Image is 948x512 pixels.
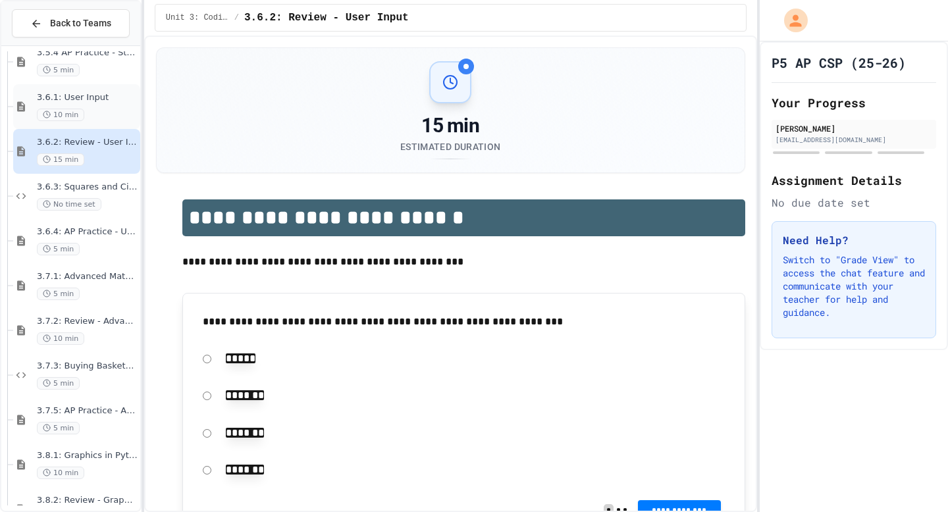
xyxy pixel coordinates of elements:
span: 5 min [37,243,80,255]
span: 3.5.4 AP Practice - String Manipulation [37,47,138,59]
span: 3.6.2: Review - User Input [244,10,409,26]
span: No time set [37,198,101,211]
div: No due date set [772,195,936,211]
h1: P5 AP CSP (25-26) [772,53,906,72]
span: 3.6.4: AP Practice - User Input [37,226,138,238]
span: 3.6.1: User Input [37,92,138,103]
div: [EMAIL_ADDRESS][DOMAIN_NAME] [776,135,932,145]
span: 5 min [37,377,80,390]
span: 3.8.1: Graphics in Python [37,450,138,461]
span: 10 min [37,467,84,479]
span: 3.7.2: Review - Advanced Math in Python [37,316,138,327]
span: 5 min [37,422,80,434]
span: 3.6.2: Review - User Input [37,137,138,148]
div: My Account [770,5,811,36]
span: 3.7.3: Buying Basketballs [37,361,138,372]
span: 10 min [37,332,84,345]
h3: Need Help? [783,232,925,248]
div: [PERSON_NAME] [776,122,932,134]
span: 3.8.2: Review - Graphics in Python [37,495,138,506]
span: 5 min [37,288,80,300]
span: 3.7.1: Advanced Math in Python [37,271,138,282]
span: 3.7.5: AP Practice - Arithmetic Operators [37,405,138,417]
p: Switch to "Grade View" to access the chat feature and communicate with your teacher for help and ... [783,253,925,319]
span: 5 min [37,64,80,76]
div: 15 min [400,114,500,138]
span: 3.6.3: Squares and Circles [37,182,138,193]
span: Unit 3: Coding [166,13,229,23]
div: Estimated Duration [400,140,500,153]
h2: Your Progress [772,93,936,112]
span: / [234,13,239,23]
span: 15 min [37,153,84,166]
span: Back to Teams [50,16,111,30]
h2: Assignment Details [772,171,936,190]
span: 10 min [37,109,84,121]
button: Back to Teams [12,9,130,38]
